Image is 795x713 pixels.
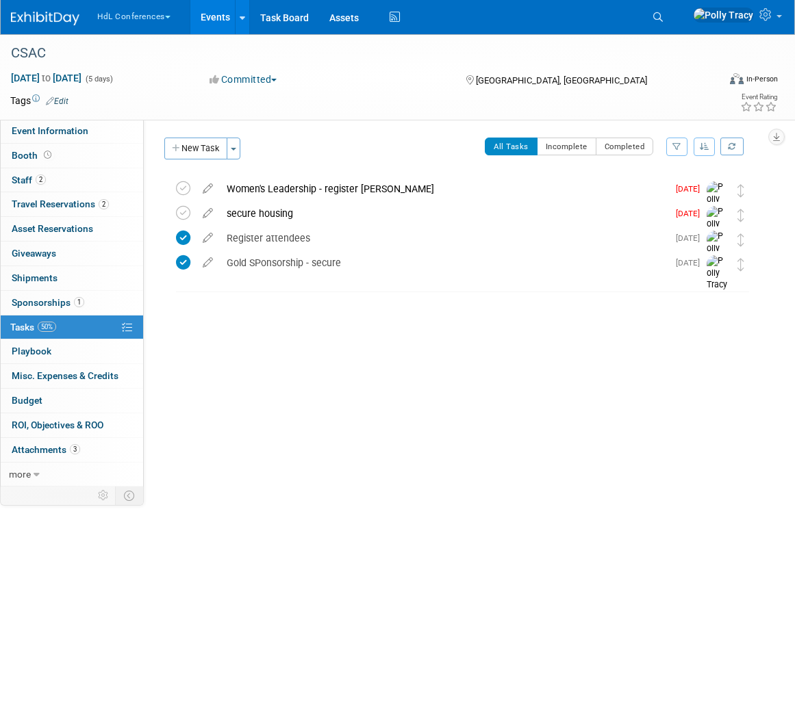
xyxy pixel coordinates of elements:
[10,72,82,84] span: [DATE] [DATE]
[116,487,144,504] td: Toggle Event Tabs
[164,138,227,159] button: New Task
[1,119,143,143] a: Event Information
[12,297,84,308] span: Sponsorships
[1,389,143,413] a: Budget
[476,75,647,86] span: [GEOGRAPHIC_DATA], [GEOGRAPHIC_DATA]
[92,487,116,504] td: Personalize Event Tab Strip
[676,184,707,194] span: [DATE]
[196,183,220,195] a: edit
[707,181,727,218] img: Polly Tracy
[737,258,744,271] i: Move task
[196,207,220,220] a: edit
[1,315,143,339] a: Tasks50%
[84,75,113,83] span: (5 days)
[10,322,56,333] span: Tasks
[12,150,54,161] span: Booth
[12,198,109,209] span: Travel Reservations
[659,71,778,92] div: Event Format
[485,138,538,155] button: All Tasks
[12,419,103,430] span: ROI, Objectives & ROO
[74,297,84,307] span: 1
[676,258,707,268] span: [DATE]
[693,8,754,23] img: Polly Tracy
[737,184,744,197] i: Move task
[12,346,51,356] span: Playbook
[1,364,143,388] a: Misc. Expenses & Credits
[1,168,143,192] a: Staff2
[737,233,744,246] i: Move task
[12,223,93,234] span: Asset Reservations
[46,96,68,106] a: Edit
[1,242,143,265] a: Giveaways
[537,138,596,155] button: Incomplete
[1,217,143,241] a: Asset Reservations
[36,174,46,185] span: 2
[746,74,778,84] div: In-Person
[676,233,707,243] span: [DATE]
[1,192,143,216] a: Travel Reservations2
[1,339,143,363] a: Playbook
[1,266,143,290] a: Shipments
[1,463,143,487] a: more
[205,73,282,86] button: Committed
[676,209,707,218] span: [DATE]
[1,438,143,462] a: Attachments3
[196,257,220,269] a: edit
[12,444,80,455] span: Attachments
[730,73,744,84] img: Format-Inperson.png
[12,395,42,406] span: Budget
[737,209,744,222] i: Move task
[196,232,220,244] a: edit
[40,73,53,83] span: to
[38,322,56,332] span: 50%
[99,199,109,209] span: 2
[12,272,58,283] span: Shipments
[41,150,54,160] span: Booth not reserved yet
[220,251,668,274] div: Gold SPonsorship - secure
[1,291,143,315] a: Sponsorships1
[6,41,703,66] div: CSAC
[1,413,143,437] a: ROI, Objectives & ROO
[12,370,118,381] span: Misc. Expenses & Credits
[70,444,80,454] span: 3
[740,94,777,101] div: Event Rating
[12,174,46,185] span: Staff
[12,125,88,136] span: Event Information
[220,177,668,200] div: Women's Leadership - register [PERSON_NAME]
[707,206,727,242] img: Polly Tracy
[1,144,143,168] a: Booth
[720,138,744,155] a: Refresh
[596,138,654,155] button: Completed
[707,231,727,267] img: Polly Tracy
[9,469,31,480] span: more
[12,248,56,259] span: Giveaways
[220,202,668,225] div: secure housing
[11,12,79,25] img: ExhibitDay
[707,255,727,291] img: Polly Tracy
[220,226,668,250] div: Register attendees
[10,94,68,107] td: Tags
